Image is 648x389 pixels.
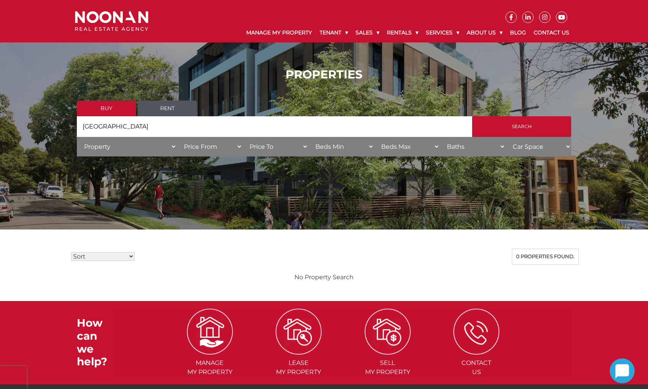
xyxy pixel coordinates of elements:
img: Noonan Real Estate Agency [75,11,148,31]
a: Contact Us [530,23,573,42]
span: Manage my Property [166,358,253,377]
a: Sellmy Property [344,327,432,376]
input: Search by suburb, postcode or area [77,116,472,137]
a: Sales [352,23,383,42]
a: Tenant [316,23,352,42]
a: Manage My Property [242,23,316,42]
a: Managemy Property [166,327,253,376]
div: 0 properties found. [512,249,579,265]
a: ContactUs [433,327,520,376]
span: Contact Us [433,358,520,377]
img: ICONS [276,309,322,355]
h1: PROPERTIES [77,68,571,81]
select: Sort Listings [71,252,135,261]
span: Sell my Property [344,358,432,377]
img: ICONS [187,309,233,355]
a: Blog [506,23,530,42]
p: No Property Search [69,272,579,282]
img: ICONS [365,309,411,355]
img: ICONS [453,309,499,355]
a: Rent [138,101,197,116]
a: Rentals [383,23,422,42]
a: Services [422,23,463,42]
a: Leasemy Property [255,327,343,376]
a: About Us [463,23,506,42]
input: Search [472,116,571,137]
h3: How can we help? [77,317,115,368]
a: Buy [77,101,136,116]
span: Lease my Property [255,358,343,377]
